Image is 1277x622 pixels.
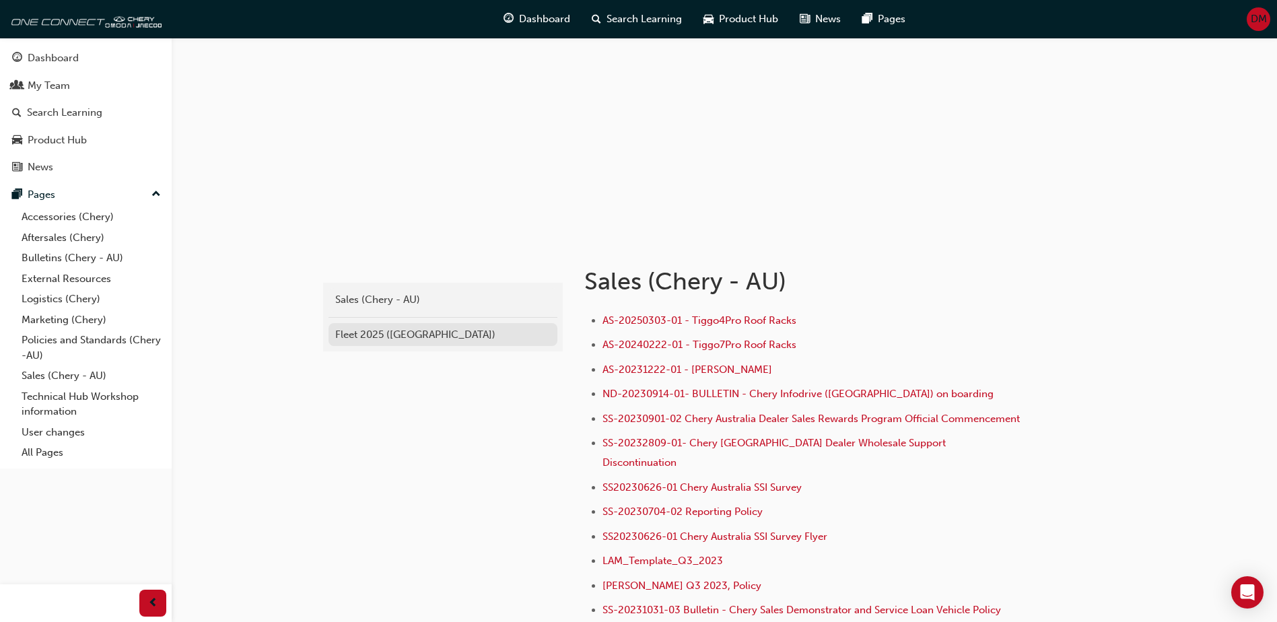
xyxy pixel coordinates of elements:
a: All Pages [16,442,166,463]
span: up-icon [151,186,161,203]
span: prev-icon [148,595,158,612]
span: people-icon [12,80,22,92]
a: SS-20230704-02 Reporting Policy [602,506,763,518]
a: AS-20240222-01 - Tiggo7Pro Roof Racks [602,339,796,351]
span: news-icon [12,162,22,174]
a: News [5,155,166,180]
a: car-iconProduct Hub [693,5,789,33]
div: My Team [28,78,70,94]
a: Accessories (Chery) [16,207,166,228]
a: pages-iconPages [852,5,916,33]
a: Logistics (Chery) [16,289,166,310]
span: News [815,11,841,27]
a: SS-20231031-03 Bulletin - Chery Sales Demonstrator and Service Loan Vehicle Policy [602,604,1001,616]
a: Sales (Chery - AU) [329,288,557,312]
span: search-icon [592,11,601,28]
span: guage-icon [504,11,514,28]
button: Pages [5,182,166,207]
a: news-iconNews [789,5,852,33]
a: AS-20231222-01 - [PERSON_NAME] [602,364,772,376]
div: News [28,160,53,175]
a: search-iconSearch Learning [581,5,693,33]
span: Search Learning [607,11,682,27]
span: pages-icon [862,11,872,28]
a: guage-iconDashboard [493,5,581,33]
div: Open Intercom Messenger [1231,576,1264,609]
a: Marketing (Chery) [16,310,166,331]
a: Aftersales (Chery) [16,228,166,248]
div: Product Hub [28,133,87,148]
h1: Sales (Chery - AU) [584,267,1026,296]
a: External Resources [16,269,166,289]
div: Sales (Chery - AU) [335,292,551,308]
button: DashboardMy TeamSearch LearningProduct HubNews [5,43,166,182]
span: news-icon [800,11,810,28]
span: car-icon [12,135,22,147]
a: Bulletins (Chery - AU) [16,248,166,269]
a: My Team [5,73,166,98]
a: SS20230626-01 Chery Australia SSI Survey [602,481,802,493]
span: guage-icon [12,53,22,65]
a: ND-20230914-01- BULLETIN - Chery Infodrive ([GEOGRAPHIC_DATA]) on boarding [602,388,994,400]
span: pages-icon [12,189,22,201]
a: LAM_Template_Q3_2023 [602,555,723,567]
span: DM [1251,11,1267,27]
div: Search Learning [27,105,102,120]
a: SS-20230901-02 Chery Australia Dealer Sales Rewards Program Official Commencement [602,413,1020,425]
a: SS20230626-01 Chery Australia SSI Survey Flyer [602,530,827,543]
a: Technical Hub Workshop information [16,386,166,422]
span: search-icon [12,107,22,119]
a: Policies and Standards (Chery -AU) [16,330,166,366]
span: car-icon [703,11,714,28]
button: DM [1247,7,1270,31]
span: Product Hub [719,11,778,27]
a: User changes [16,422,166,443]
div: Dashboard [28,50,79,66]
a: SS-20232809-01- Chery [GEOGRAPHIC_DATA] Dealer Wholesale Support Discontinuation [602,437,948,469]
a: Dashboard [5,46,166,71]
a: Search Learning [5,100,166,125]
a: [PERSON_NAME] Q3 2023, Policy [602,580,761,592]
div: Pages [28,187,55,203]
a: Sales (Chery - AU) [16,366,166,386]
a: Product Hub [5,128,166,153]
a: AS-20250303-01 - Tiggo4Pro Roof Racks [602,314,796,326]
img: oneconnect [7,5,162,32]
span: Dashboard [519,11,570,27]
a: Fleet 2025 ([GEOGRAPHIC_DATA]) [329,323,557,347]
div: Fleet 2025 ([GEOGRAPHIC_DATA]) [335,327,551,343]
span: Pages [878,11,905,27]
